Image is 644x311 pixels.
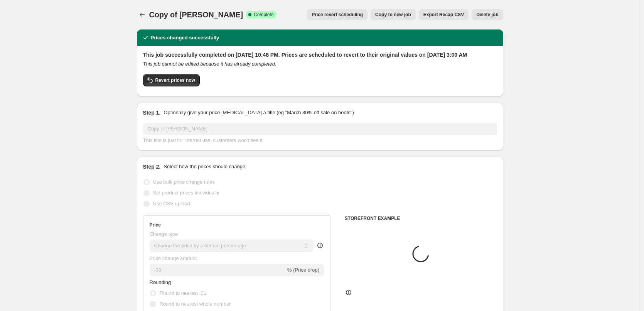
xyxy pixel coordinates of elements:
button: Delete job [472,9,503,20]
span: Price change amount [150,255,197,261]
div: help [316,242,324,249]
span: Copy of [PERSON_NAME] [149,10,243,19]
span: Change type [150,231,178,237]
span: Revert prices now [155,77,195,83]
input: -15 [150,264,286,276]
i: This job cannot be edited because it has already completed. [143,61,276,67]
span: Set product prices individually [153,190,219,196]
span: Delete job [476,12,498,18]
button: Copy to new job [371,9,416,20]
button: Export Recap CSV [419,9,469,20]
span: Price revert scheduling [312,12,363,18]
span: Copy to new job [375,12,411,18]
h2: This job successfully completed on [DATE] 10:48 PM. Prices are scheduled to revert to their origi... [143,51,497,59]
h3: Price [150,222,161,228]
span: Use CSV upload [153,201,190,206]
p: Optionally give your price [MEDICAL_DATA] a title (eg "March 30% off sale on boots") [164,109,354,117]
span: Round to nearest whole number [160,301,231,307]
h2: Step 2. [143,163,161,171]
span: % (Price drop) [287,267,319,273]
span: Use bulk price change rules [153,179,215,185]
input: 30% off holiday sale [143,123,497,135]
span: This title is just for internal use, customers won't see it [143,137,263,143]
span: Complete [254,12,273,18]
h2: Prices changed successfully [151,34,219,42]
button: Price change jobs [137,9,148,20]
span: Export Recap CSV [423,12,464,18]
button: Price revert scheduling [307,9,368,20]
span: Rounding [150,279,171,285]
span: Round to nearest .01 [160,290,206,296]
button: Revert prices now [143,74,200,86]
h2: Step 1. [143,109,161,117]
p: Select how the prices should change [164,163,245,171]
h6: STOREFRONT EXAMPLE [345,215,497,221]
